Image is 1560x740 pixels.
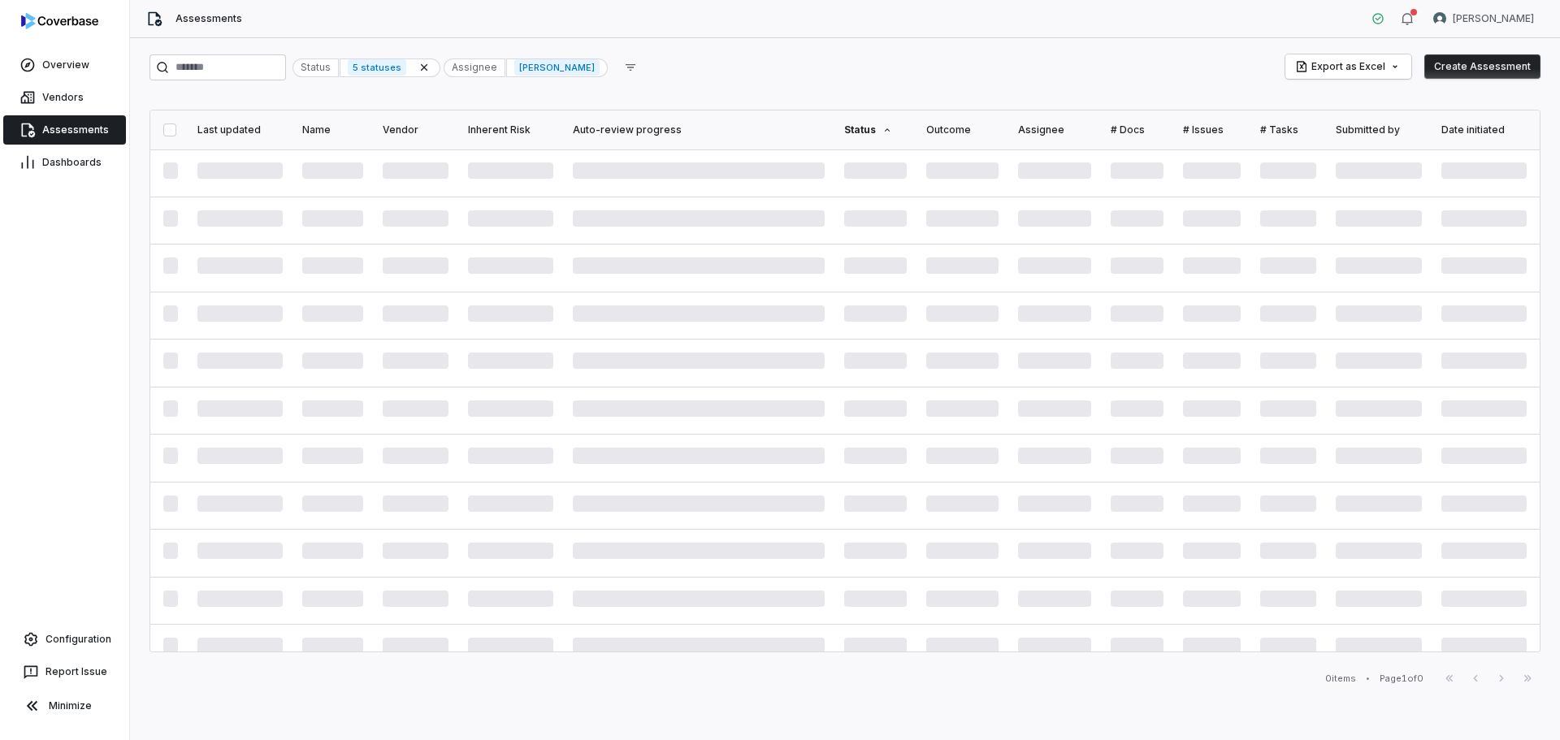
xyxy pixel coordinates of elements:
[514,59,599,76] span: [PERSON_NAME]
[1380,673,1423,685] div: Page 1 of 0
[45,665,107,678] span: Report Issue
[506,58,607,77] div: [PERSON_NAME]
[6,657,123,686] button: Report Issue
[3,83,126,112] a: Vendors
[1325,673,1356,685] div: 0 items
[1018,123,1091,136] div: Assignee
[21,13,98,29] img: logo-D7KZi-bG.svg
[1183,123,1241,136] div: # Issues
[468,123,553,136] div: Inherent Risk
[573,123,825,136] div: Auto-review progress
[1423,6,1544,31] button: Brittany Durbin avatar[PERSON_NAME]
[1424,54,1540,79] button: Create Assessment
[6,625,123,654] a: Configuration
[1366,673,1370,684] div: •
[1441,123,1527,136] div: Date initiated
[42,58,89,71] span: Overview
[49,699,92,712] span: Minimize
[42,91,84,104] span: Vendors
[42,156,102,169] span: Dashboards
[1433,12,1446,25] img: Brittany Durbin avatar
[42,123,109,136] span: Assessments
[1336,123,1422,136] div: Submitted by
[1285,54,1411,79] button: Export as Excel
[292,58,339,77] div: Status
[926,123,999,136] div: Outcome
[844,123,907,136] div: Status
[175,12,242,25] span: Assessments
[444,58,505,77] div: Assignee
[340,58,440,77] div: 5 statuses
[45,633,111,646] span: Configuration
[348,59,406,76] span: 5 statuses
[197,123,284,136] div: Last updated
[1111,123,1163,136] div: # Docs
[3,148,126,177] a: Dashboards
[1260,123,1316,136] div: # Tasks
[383,123,448,136] div: Vendor
[1453,12,1534,25] span: [PERSON_NAME]
[6,690,123,722] button: Minimize
[3,115,126,145] a: Assessments
[302,123,362,136] div: Name
[3,50,126,80] a: Overview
